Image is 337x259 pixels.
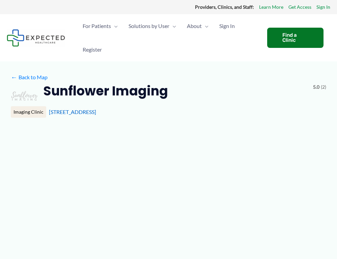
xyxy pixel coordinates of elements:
[267,28,324,48] a: Find a Clinic
[219,14,235,38] span: Sign In
[11,72,48,82] a: ←Back to Map
[77,38,107,61] a: Register
[77,14,123,38] a: For PatientsMenu Toggle
[259,3,283,11] a: Learn More
[316,3,330,11] a: Sign In
[11,74,17,80] span: ←
[77,14,260,61] nav: Primary Site Navigation
[123,14,181,38] a: Solutions by UserMenu Toggle
[187,14,202,38] span: About
[83,38,102,61] span: Register
[43,83,168,99] h2: Sunflower Imaging
[202,14,208,38] span: Menu Toggle
[111,14,118,38] span: Menu Toggle
[214,14,240,38] a: Sign In
[313,83,319,91] span: 5.0
[49,109,96,115] a: [STREET_ADDRESS]
[181,14,214,38] a: AboutMenu Toggle
[129,14,169,38] span: Solutions by User
[83,14,111,38] span: For Patients
[321,83,326,91] span: (2)
[11,106,46,118] div: Imaging Clinic
[288,3,311,11] a: Get Access
[195,4,254,10] strong: Providers, Clinics, and Staff:
[7,29,65,47] img: Expected Healthcare Logo - side, dark font, small
[169,14,176,38] span: Menu Toggle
